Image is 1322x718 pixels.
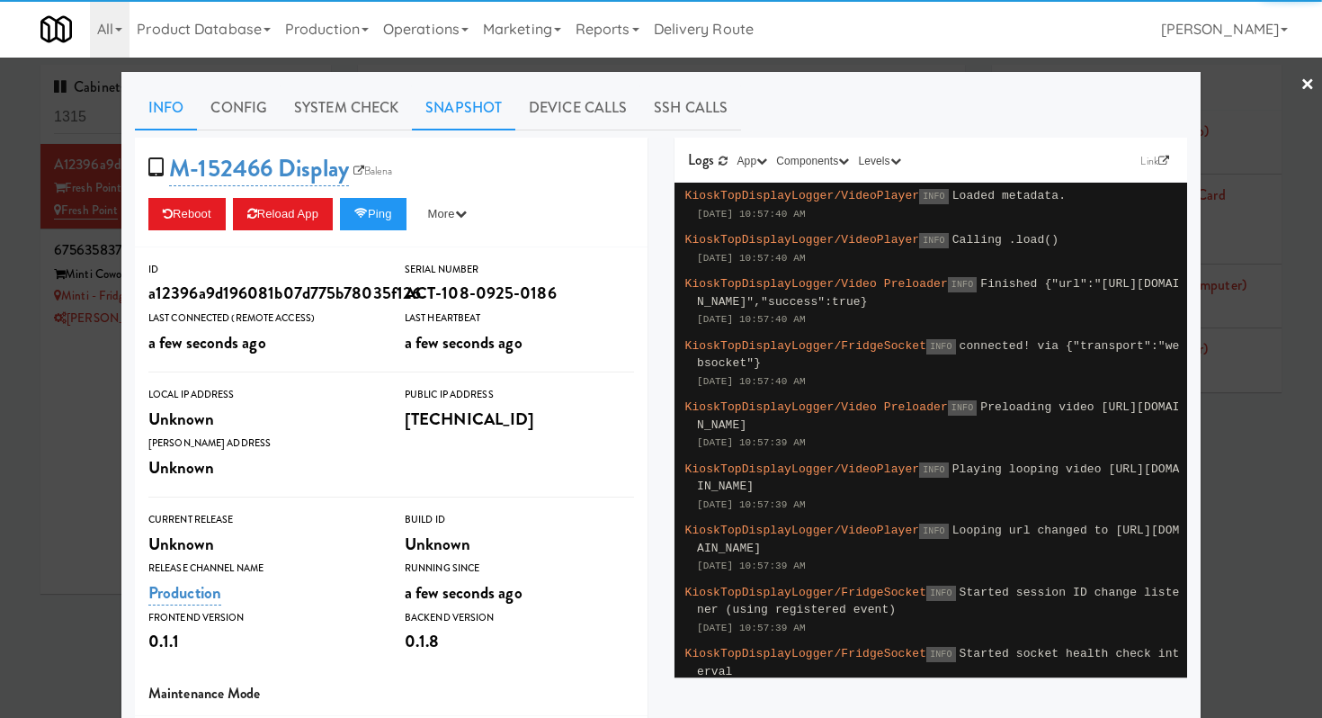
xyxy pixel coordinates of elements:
[148,560,378,578] div: Release Channel Name
[697,209,806,220] span: [DATE] 10:57:40 AM
[405,609,634,627] div: Backend Version
[926,339,955,355] span: INFO
[135,85,197,130] a: Info
[148,453,378,483] div: Unknown
[148,529,378,560] div: Unknown
[405,511,634,529] div: Build Id
[414,198,481,230] button: More
[640,85,741,130] a: SSH Calls
[697,400,1180,432] span: Preloading video [URL][DOMAIN_NAME]
[1136,152,1174,170] a: Link
[697,561,806,571] span: [DATE] 10:57:39 AM
[688,149,714,170] span: Logs
[405,386,634,404] div: Public IP Address
[926,647,955,662] span: INFO
[697,499,806,510] span: [DATE] 10:57:39 AM
[697,277,1180,309] span: Finished {"url":"[URL][DOMAIN_NAME]","success":true}
[405,310,634,328] div: Last Heartbeat
[948,277,977,292] span: INFO
[148,435,378,453] div: [PERSON_NAME] Address
[685,462,920,476] span: KioskTopDisplayLogger/VideoPlayer
[148,626,378,657] div: 0.1.1
[1300,58,1315,113] a: ×
[169,151,349,186] a: M-152466 Display
[853,152,905,170] button: Levels
[733,152,773,170] button: App
[685,524,920,537] span: KioskTopDisplayLogger/VideoPlayer
[148,330,266,355] span: a few seconds ago
[919,462,948,478] span: INFO
[405,261,634,279] div: Serial Number
[515,85,640,130] a: Device Calls
[919,189,948,204] span: INFO
[952,189,1066,202] span: Loaded metadata.
[412,85,515,130] a: Snapshot
[148,198,226,230] button: Reboot
[926,586,955,601] span: INFO
[40,13,72,45] img: Micromart
[148,261,378,279] div: ID
[697,524,1180,555] span: Looping url changed to [URL][DOMAIN_NAME]
[148,404,378,435] div: Unknown
[685,339,927,353] span: KioskTopDisplayLogger/FridgeSocket
[405,278,634,309] div: ACT-108-0925-0186
[148,310,378,328] div: Last Connected (Remote Access)
[697,623,806,633] span: [DATE] 10:57:39 AM
[405,560,634,578] div: Running Since
[948,400,977,416] span: INFO
[952,233,1059,247] span: Calling .load()
[148,609,378,627] div: Frontend Version
[697,314,806,325] span: [DATE] 10:57:40 AM
[697,462,1180,494] span: Playing looping video [URL][DOMAIN_NAME]
[685,233,920,247] span: KioskTopDisplayLogger/VideoPlayer
[685,586,927,599] span: KioskTopDisplayLogger/FridgeSocket
[685,277,948,291] span: KioskTopDisplayLogger/Video Preloader
[148,386,378,404] div: Local IP Address
[233,198,333,230] button: Reload App
[405,580,523,605] span: a few seconds ago
[197,85,281,130] a: Config
[405,404,634,435] div: [TECHNICAL_ID]
[340,198,406,230] button: Ping
[697,253,806,264] span: [DATE] 10:57:40 AM
[685,400,948,414] span: KioskTopDisplayLogger/Video Preloader
[685,647,927,660] span: KioskTopDisplayLogger/FridgeSocket
[281,85,412,130] a: System Check
[148,580,221,606] a: Production
[148,511,378,529] div: Current Release
[697,437,806,448] span: [DATE] 10:57:39 AM
[685,189,920,202] span: KioskTopDisplayLogger/VideoPlayer
[919,524,948,539] span: INFO
[405,529,634,560] div: Unknown
[772,152,853,170] button: Components
[405,626,634,657] div: 0.1.8
[148,683,261,704] span: Maintenance Mode
[405,330,523,355] span: a few seconds ago
[919,233,948,248] span: INFO
[349,162,397,180] a: Balena
[148,278,378,309] div: a12396a9d196081b07d775b78035f126
[697,376,806,387] span: [DATE] 10:57:40 AM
